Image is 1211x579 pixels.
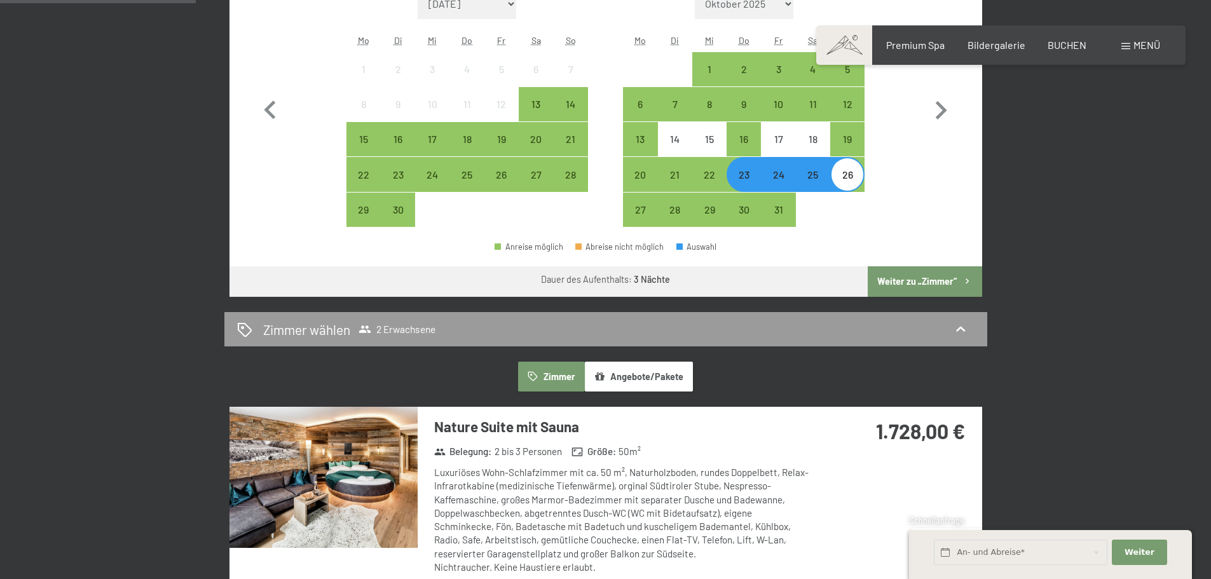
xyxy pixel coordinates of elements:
[728,64,760,96] div: 2
[694,134,725,166] div: 15
[553,87,587,121] div: Anreise möglich
[727,122,761,156] div: Thu Oct 16 2025
[761,52,795,86] div: Anreise möglich
[876,419,965,443] strong: 1.728,00 €
[434,445,492,458] strong: Belegung :
[623,157,657,191] div: Anreise möglich
[1048,39,1086,51] a: BUCHEN
[484,157,519,191] div: Anreise möglich
[671,35,679,46] abbr: Dienstag
[358,35,369,46] abbr: Montag
[761,157,795,191] div: Anreise möglich
[381,157,415,191] div: Tue Sep 23 2025
[415,122,449,156] div: Anreise möglich
[808,35,818,46] abbr: Samstag
[830,52,865,86] div: Anreise möglich
[382,170,414,201] div: 23
[692,52,727,86] div: Wed Oct 01 2025
[658,193,692,227] div: Anreise möglich
[658,87,692,121] div: Tue Oct 07 2025
[519,52,553,86] div: Anreise nicht möglich
[553,157,587,191] div: Sun Sep 28 2025
[762,170,794,201] div: 24
[797,99,829,131] div: 11
[416,64,448,96] div: 3
[623,87,657,121] div: Anreise möglich
[692,87,727,121] div: Anreise möglich
[762,99,794,131] div: 10
[831,170,863,201] div: 26
[774,35,783,46] abbr: Freitag
[797,64,829,96] div: 4
[830,122,865,156] div: Anreise möglich
[692,157,727,191] div: Anreise möglich
[658,122,692,156] div: Anreise nicht möglich
[727,87,761,121] div: Thu Oct 09 2025
[486,64,517,96] div: 5
[450,157,484,191] div: Anreise möglich
[486,99,517,131] div: 12
[554,134,586,166] div: 21
[728,205,760,236] div: 30
[831,64,863,96] div: 5
[553,87,587,121] div: Sun Sep 14 2025
[450,87,484,121] div: Thu Sep 11 2025
[727,193,761,227] div: Thu Oct 30 2025
[831,99,863,131] div: 12
[868,266,982,297] button: Weiter zu „Zimmer“
[450,157,484,191] div: Thu Sep 25 2025
[381,87,415,121] div: Tue Sep 09 2025
[830,157,865,191] div: Sun Oct 26 2025
[416,99,448,131] div: 10
[694,99,725,131] div: 8
[571,445,616,458] strong: Größe :
[796,157,830,191] div: Sat Oct 25 2025
[428,35,437,46] abbr: Mittwoch
[348,170,380,201] div: 22
[229,407,418,548] img: mss_renderimg.php
[575,243,664,251] div: Abreise nicht möglich
[415,122,449,156] div: Wed Sep 17 2025
[415,157,449,191] div: Wed Sep 24 2025
[692,157,727,191] div: Wed Oct 22 2025
[346,122,381,156] div: Mon Sep 15 2025
[886,39,945,51] a: Premium Spa
[1112,540,1167,566] button: Weiter
[346,52,381,86] div: Mon Sep 01 2025
[519,87,553,121] div: Sat Sep 13 2025
[553,157,587,191] div: Anreise möglich
[346,87,381,121] div: Anreise nicht möglich
[676,243,717,251] div: Auswahl
[519,52,553,86] div: Sat Sep 06 2025
[382,205,414,236] div: 30
[450,52,484,86] div: Thu Sep 04 2025
[553,122,587,156] div: Sun Sep 21 2025
[519,157,553,191] div: Anreise möglich
[658,193,692,227] div: Tue Oct 28 2025
[796,87,830,121] div: Sat Oct 11 2025
[796,122,830,156] div: Sat Oct 18 2025
[484,87,519,121] div: Anreise nicht möglich
[553,122,587,156] div: Anreise möglich
[462,35,472,46] abbr: Donnerstag
[761,52,795,86] div: Fri Oct 03 2025
[484,52,519,86] div: Fri Sep 05 2025
[761,87,795,121] div: Fri Oct 10 2025
[486,170,517,201] div: 26
[692,193,727,227] div: Wed Oct 29 2025
[761,122,795,156] div: Fri Oct 17 2025
[486,134,517,166] div: 19
[692,193,727,227] div: Anreise möglich
[624,170,656,201] div: 20
[705,35,714,46] abbr: Mittwoch
[346,157,381,191] div: Anreise möglich
[659,205,691,236] div: 28
[415,87,449,121] div: Wed Sep 10 2025
[554,64,586,96] div: 7
[727,122,761,156] div: Anreise möglich
[796,52,830,86] div: Anreise möglich
[495,445,562,458] span: 2 bis 3 Personen
[968,39,1025,51] a: Bildergalerie
[519,122,553,156] div: Anreise möglich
